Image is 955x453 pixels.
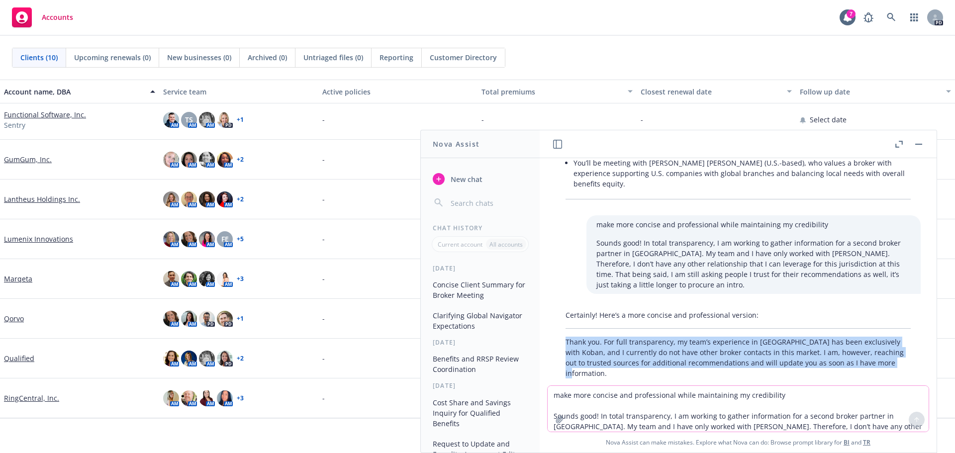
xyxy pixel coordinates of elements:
div: Total premiums [481,87,622,97]
div: [DATE] [421,338,540,347]
a: + 3 [237,276,244,282]
span: - [322,353,325,363]
span: New businesses (0) [167,52,231,63]
span: New chat [449,174,482,184]
p: Thank you. For full transparency, my team’s experience in [GEOGRAPHIC_DATA] has been exclusively ... [566,337,911,378]
span: Select date [810,114,847,125]
div: Chat History [421,224,540,232]
span: TS [185,114,193,125]
div: Follow up date [800,87,940,97]
p: make more concise and professional while maintaining my credibility [596,219,911,230]
span: - [322,313,325,324]
a: Marqeta [4,273,32,284]
img: photo [163,351,179,366]
a: + 2 [237,196,244,202]
img: photo [199,191,215,207]
a: GumGum, Inc. [4,154,52,165]
img: photo [181,351,197,366]
span: - [322,114,325,125]
button: New chat [429,170,532,188]
img: photo [163,112,179,128]
span: FE [221,234,229,244]
h1: Nova Assist [433,139,479,149]
img: photo [199,311,215,327]
a: Search [881,7,901,27]
img: photo [181,271,197,287]
img: photo [199,152,215,168]
span: Customer Directory [430,52,497,63]
a: + 1 [237,316,244,322]
span: - [322,273,325,284]
img: photo [163,191,179,207]
img: photo [217,351,233,366]
a: + 1 [237,117,244,123]
span: - [322,393,325,403]
a: TR [863,438,870,447]
img: photo [217,311,233,327]
img: photo [163,271,179,287]
button: Total premiums [477,80,637,103]
img: photo [217,152,233,168]
a: + 5 [237,236,244,242]
span: Nova Assist can make mistakes. Explore what Nova can do: Browse prompt library for and [544,432,933,453]
span: - [322,194,325,204]
button: Benefits and RRSP Review Coordination [429,351,532,377]
img: photo [181,191,197,207]
img: photo [163,390,179,406]
a: RingCentral, Inc. [4,393,59,403]
a: Switch app [904,7,924,27]
p: Sounds good! In total transparency, I am working to gather information for a second broker partne... [596,238,911,290]
button: Active policies [318,80,477,103]
button: Concise Client Summary for Broker Meeting [429,276,532,303]
p: Certainly! Here’s a more concise and professional version: [566,310,911,320]
span: - [322,234,325,244]
a: Functional Software, Inc. [4,109,86,120]
a: Qualified [4,353,34,363]
img: photo [163,231,179,247]
span: Archived (0) [248,52,287,63]
a: BI [844,438,850,447]
span: Upcoming renewals (0) [74,52,151,63]
li: You’ll be meeting with [PERSON_NAME] [PERSON_NAME] (U.S.-based), who values a broker with experie... [573,156,911,191]
div: Active policies [322,87,474,97]
a: + 2 [237,157,244,163]
span: - [481,114,484,125]
div: Account name, DBA [4,87,144,97]
img: photo [199,390,215,406]
button: Closest renewal date [637,80,796,103]
span: Untriaged files (0) [303,52,363,63]
img: photo [181,390,197,406]
button: Follow up date [796,80,955,103]
button: Service team [159,80,318,103]
div: [DATE] [421,264,540,272]
span: Accounts [42,13,73,21]
button: Cost Share and Savings Inquiry for Qualified Benefits [429,394,532,432]
img: photo [199,271,215,287]
img: photo [181,152,197,168]
a: Accounts [8,3,77,31]
a: + 3 [237,395,244,401]
span: - [641,114,643,125]
img: photo [217,390,233,406]
a: Qorvo [4,313,24,324]
button: Clarifying Global Navigator Expectations [429,307,532,334]
span: Sentry [4,120,25,130]
a: Lumenix Innovations [4,234,73,244]
img: photo [181,311,197,327]
img: photo [181,231,197,247]
img: photo [217,271,233,287]
img: photo [217,191,233,207]
span: - [322,154,325,165]
img: photo [199,231,215,247]
div: Service team [163,87,314,97]
img: photo [163,311,179,327]
div: [DATE] [421,381,540,390]
img: photo [217,112,233,128]
a: + 2 [237,356,244,362]
a: Lantheus Holdings Inc. [4,194,80,204]
img: photo [199,351,215,366]
p: All accounts [489,240,523,249]
span: Reporting [380,52,413,63]
input: Search chats [449,196,528,210]
p: Current account [438,240,482,249]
